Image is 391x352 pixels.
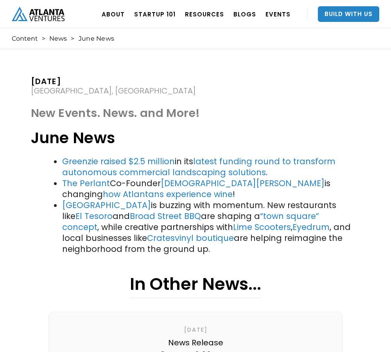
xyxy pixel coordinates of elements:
a: Crates [147,232,175,244]
a: [GEOGRAPHIC_DATA] [62,199,151,211]
a: Content [12,35,38,43]
a: “town square” concept [62,210,319,233]
a: Broad Street BBQ [130,210,201,222]
li: is buzzing with momentum. New restaurants like and are shaping a , while creative partnerships wi... [62,200,358,255]
h1: In Other News... [130,274,261,298]
div: [DATE] [184,326,208,334]
a: ABOUT [102,3,125,25]
a: El Tesoro [75,210,113,222]
a: Startup 101 [134,3,176,25]
a: EVENTS [265,3,291,25]
a: Lime Scooters [233,221,291,233]
a: vinyl boutique [175,232,234,244]
a: Build With Us [318,6,379,22]
a: BLOGS [233,3,256,25]
a: how Atlantans experience wine [103,189,233,200]
a: RESOURCES [185,3,224,25]
li: Co-Founder is changing ! [62,178,358,200]
li: in its . [62,156,358,178]
a: raised $2.5 million [100,156,175,167]
div: > [42,35,45,43]
a: The Perlant [62,178,110,189]
a: News [49,35,67,43]
a: Eyedrum [292,221,330,233]
a: Greenzie [62,156,98,167]
div: > [71,35,74,43]
a: [DEMOGRAPHIC_DATA][PERSON_NAME] [161,178,325,189]
div: News Release [168,337,223,348]
div: [GEOGRAPHIC_DATA], [GEOGRAPHIC_DATA] [31,87,196,95]
h1: New Events. News. and More! [31,106,361,124]
h1: June News [31,128,361,148]
a: latest funding round to transform autonomous commercial landscaping solutions [62,156,335,178]
div: [DATE] [31,77,196,85]
div: June News [79,35,115,43]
